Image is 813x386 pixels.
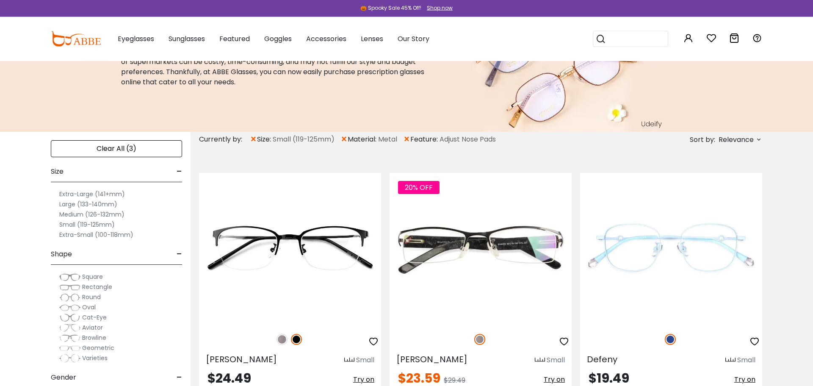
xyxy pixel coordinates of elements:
img: Geometric.png [59,344,80,353]
img: Aviator.png [59,324,80,332]
label: Medium (126-132mm) [59,209,124,219]
div: Small [356,355,374,365]
span: material: [348,134,378,144]
span: × [250,132,257,147]
span: [PERSON_NAME] [396,353,467,365]
div: Shop now [427,4,453,12]
span: Sort by: [690,135,715,144]
img: Cat-Eye.png [59,314,80,322]
img: Gun [277,334,288,345]
span: Goggles [264,34,292,44]
span: Oval [82,303,96,311]
span: Try on [544,375,565,384]
img: size ruler [344,357,354,364]
div: Clear All (3) [51,140,182,157]
img: Oval.png [59,303,80,312]
label: Extra-Large (141+mm) [59,189,125,199]
span: Round [82,293,101,301]
span: $29.49 [444,375,465,385]
label: Large (133-140mm) [59,199,117,209]
img: abbeglasses.com [51,31,101,47]
span: [PERSON_NAME] [206,353,277,365]
span: 20% OFF [398,181,440,194]
img: Black Lassiter - Metal ,Adjust Nose Pads [199,173,381,325]
span: Defeny [587,353,617,365]
span: Adjust Nose Pads [440,134,496,144]
span: Metal [378,134,397,144]
img: Varieties.png [59,354,80,363]
span: Geometric [82,344,114,352]
span: Try on [734,375,755,384]
span: Accessories [306,34,346,44]
span: Aviator [82,323,103,332]
span: × [403,132,410,147]
a: Shop now [423,4,453,11]
span: Lenses [361,34,383,44]
div: Currently by: [199,132,250,147]
img: Blue [665,334,676,345]
span: Rectangle [82,283,112,291]
div: Small [737,355,755,365]
span: Varieties [82,354,108,362]
span: Sunglasses [169,34,205,44]
span: size: [257,134,273,144]
span: Featured [219,34,250,44]
p: Prescription glasses are a necessity for those with visual impairments. Yet, finding affordable a... [121,36,429,87]
span: Our Story [398,34,429,44]
img: Square.png [59,273,80,281]
span: Eyeglasses [118,34,154,44]
span: Try on [353,375,374,384]
img: Gun Flynn - Metal ,Adjust Nose Pads [390,173,572,325]
span: Cat-Eye [82,313,107,322]
span: Browline [82,333,106,342]
img: size ruler [725,357,736,364]
span: Shape [51,244,72,264]
span: - [177,244,182,264]
img: size ruler [535,357,545,364]
img: Rectangle.png [59,283,80,292]
img: Gun [474,334,485,345]
img: Browline.png [59,334,80,342]
img: Round.png [59,293,80,302]
span: Relevance [719,132,754,147]
label: Small (119-125mm) [59,219,115,230]
span: feature: [410,134,440,144]
span: Small (119-125mm) [273,134,335,144]
div: Small [547,355,565,365]
div: 🎃 Spooky Sale 45% Off! [360,4,421,12]
label: Extra-Small (100-118mm) [59,230,133,240]
span: × [340,132,348,147]
span: Square [82,272,103,281]
span: Size [51,161,64,182]
img: Blue Defeny - Metal ,Adjust Nose Pads [580,173,762,325]
span: - [177,161,182,182]
img: Black [291,334,302,345]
